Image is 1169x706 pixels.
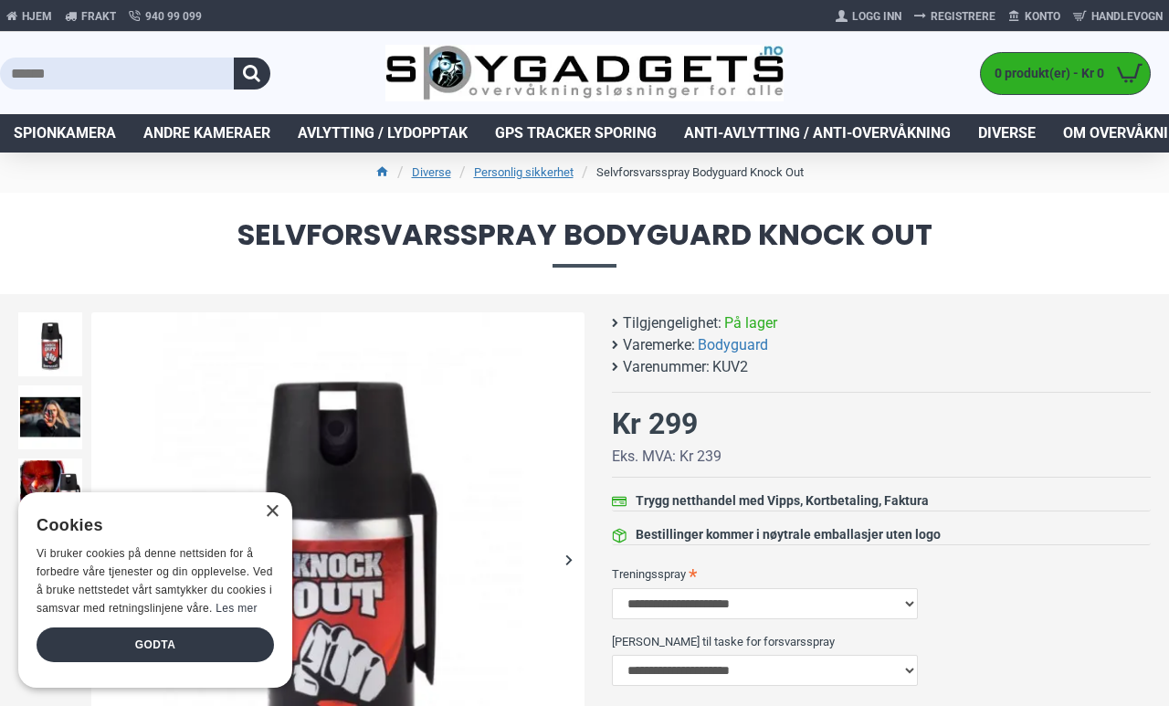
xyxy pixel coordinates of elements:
[1091,8,1163,25] span: Handlevogn
[216,602,257,615] a: Les mer, opens a new window
[931,8,995,25] span: Registrere
[18,220,1151,267] span: Selvforsvarsspray Bodyguard Knock Out
[964,114,1049,153] a: Diverse
[130,114,284,153] a: Andre kameraer
[495,122,657,144] span: GPS Tracker Sporing
[698,334,768,356] a: Bodyguard
[81,8,116,25] span: Frakt
[1025,8,1060,25] span: Konto
[553,543,584,575] div: Next slide
[37,547,273,614] span: Vi bruker cookies på denne nettsiden for å forbedre våre tjenester og din opplevelse. Ved å bruke...
[981,53,1150,94] a: 0 produkt(er) - Kr 0
[623,334,695,356] b: Varemerke:
[636,491,929,511] div: Trygg netthandel med Vipps, Kortbetaling, Faktura
[18,385,82,449] img: Forsvarsspray - Lovlig Pepperspray - SpyGadgets.no
[18,458,82,522] img: Forsvarsspray - Lovlig Pepperspray - SpyGadgets.no
[265,505,279,519] div: Close
[412,163,451,182] a: Diverse
[623,356,710,378] b: Varenummer:
[612,402,698,446] div: Kr 299
[612,627,1151,656] label: [PERSON_NAME] til taske for forsvarsspray
[1002,2,1067,31] a: Konto
[14,122,116,144] span: Spionkamera
[908,2,1002,31] a: Registrere
[829,2,908,31] a: Logg Inn
[481,114,670,153] a: GPS Tracker Sporing
[385,45,783,102] img: SpyGadgets.no
[712,356,748,378] span: KUV2
[18,312,82,376] img: Forsvarsspray - Lovlig Pepperspray - SpyGadgets.no
[37,627,274,662] div: Godta
[623,312,721,334] b: Tilgjengelighet:
[978,122,1036,144] span: Diverse
[684,122,951,144] span: Anti-avlytting / Anti-overvåkning
[852,8,901,25] span: Logg Inn
[284,114,481,153] a: Avlytting / Lydopptak
[143,122,270,144] span: Andre kameraer
[724,312,777,334] span: På lager
[298,122,468,144] span: Avlytting / Lydopptak
[22,8,52,25] span: Hjem
[37,506,262,545] div: Cookies
[670,114,964,153] a: Anti-avlytting / Anti-overvåkning
[145,8,202,25] span: 940 99 099
[474,163,574,182] a: Personlig sikkerhet
[612,559,1151,588] label: Treningsspray
[1067,2,1169,31] a: Handlevogn
[981,64,1109,83] span: 0 produkt(er) - Kr 0
[636,525,941,544] div: Bestillinger kommer i nøytrale emballasjer uten logo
